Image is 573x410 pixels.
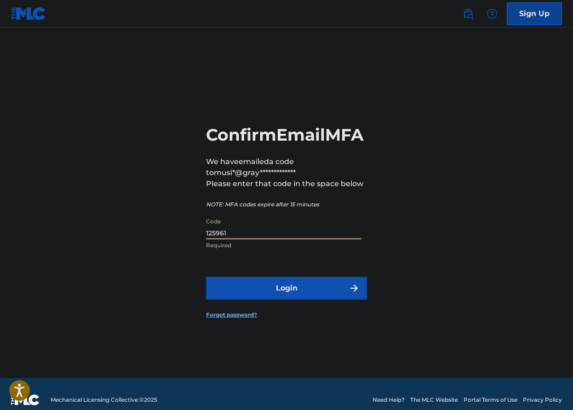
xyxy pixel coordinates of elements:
p: NOTE: MFA codes expire after 15 minutes [206,200,367,209]
img: MLC Logo [11,7,46,20]
button: Login [206,277,367,300]
a: Need Help? [372,396,405,404]
a: Forgot password? [206,311,257,319]
a: Portal Terms of Use [464,396,517,404]
img: f7272a7cc735f4ea7f67.svg [349,283,360,294]
img: help [487,8,498,19]
div: Help [483,5,501,23]
a: Sign Up [507,2,562,25]
h2: Confirm Email MFA [206,125,367,145]
a: Privacy Policy [523,396,562,404]
p: Please enter that code in the space below [206,178,367,189]
a: The MLC Website [410,396,458,404]
a: Public Search [459,5,477,23]
img: logo [11,394,40,405]
span: Mechanical Licensing Collective © 2025 [51,396,157,404]
img: search [463,8,474,19]
p: Required [206,241,361,250]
